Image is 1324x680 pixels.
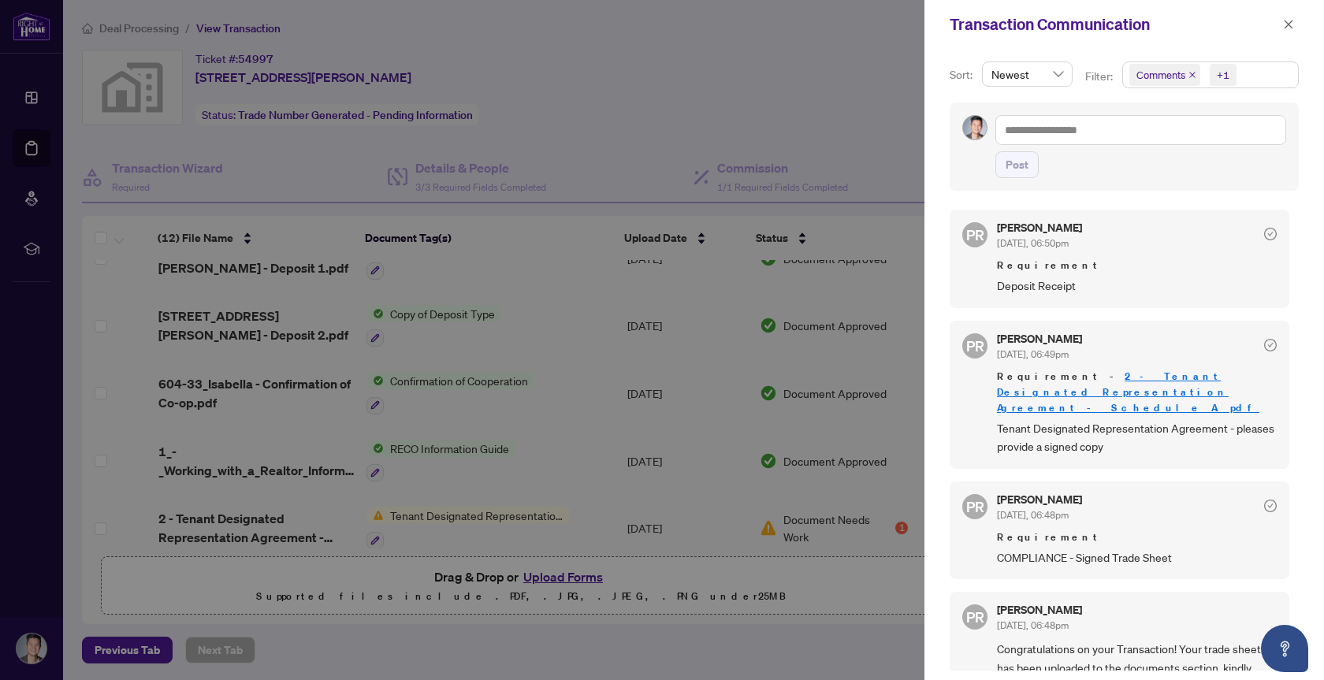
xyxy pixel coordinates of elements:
[991,62,1063,86] span: Newest
[1261,625,1308,672] button: Open asap
[1264,500,1277,512] span: check-circle
[966,335,984,357] span: PR
[997,222,1082,233] h5: [PERSON_NAME]
[997,548,1277,567] span: COMPLIANCE - Signed Trade Sheet
[1264,339,1277,351] span: check-circle
[966,224,984,246] span: PR
[1217,67,1229,83] div: +1
[997,370,1259,414] a: 2 - Tenant Designated Representation Agreement - Schedule A.pdf
[950,13,1278,36] div: Transaction Communication
[997,237,1069,249] span: [DATE], 06:50pm
[997,277,1277,295] span: Deposit Receipt
[1264,228,1277,240] span: check-circle
[997,509,1069,521] span: [DATE], 06:48pm
[997,494,1082,505] h5: [PERSON_NAME]
[1188,71,1196,79] span: close
[997,419,1277,456] span: Tenant Designated Representation Agreement - pleases provide a signed copy
[966,606,984,628] span: PR
[1136,67,1185,83] span: Comments
[995,151,1039,178] button: Post
[997,348,1069,360] span: [DATE], 06:49pm
[1129,64,1200,86] span: Comments
[997,333,1082,344] h5: [PERSON_NAME]
[963,116,987,139] img: Profile Icon
[1283,19,1294,30] span: close
[997,530,1277,545] span: Requirement
[997,619,1069,631] span: [DATE], 06:48pm
[1085,68,1115,85] p: Filter:
[997,604,1082,615] h5: [PERSON_NAME]
[997,258,1277,273] span: Requirement
[950,66,976,84] p: Sort:
[966,496,984,518] span: PR
[997,369,1277,416] span: Requirement -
